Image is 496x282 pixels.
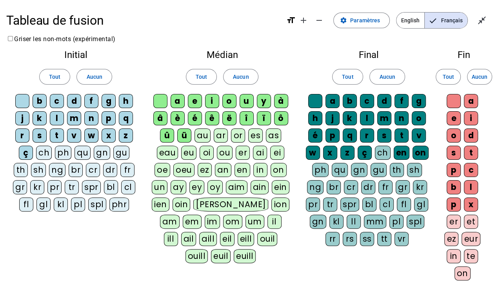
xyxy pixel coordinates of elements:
[314,16,324,25] mat-icon: remove
[196,72,207,81] span: Tout
[49,72,60,81] span: Tout
[436,69,461,85] button: Tout
[296,13,311,28] button: Augmenter la taille de la police
[379,72,395,81] span: Aucun
[332,69,363,85] button: Tout
[340,17,347,24] mat-icon: settings
[311,13,327,28] button: Diminuer la taille de la police
[333,13,390,28] button: Paramètres
[396,13,424,28] span: English
[396,12,468,29] mat-button-toggle-group: Language selection
[233,72,249,81] span: Aucun
[369,69,405,85] button: Aucun
[86,72,102,81] span: Aucun
[186,69,217,85] button: Tout
[472,72,487,81] span: Aucun
[350,16,380,25] span: Paramètres
[474,13,490,28] button: Quitter le plein écran
[425,13,467,28] span: Français
[442,72,454,81] span: Tout
[299,16,308,25] mat-icon: add
[477,16,487,25] mat-icon: close_fullscreen
[223,69,258,85] button: Aucun
[342,72,353,81] span: Tout
[76,69,112,85] button: Aucun
[467,69,492,85] button: Aucun
[39,69,70,85] button: Tout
